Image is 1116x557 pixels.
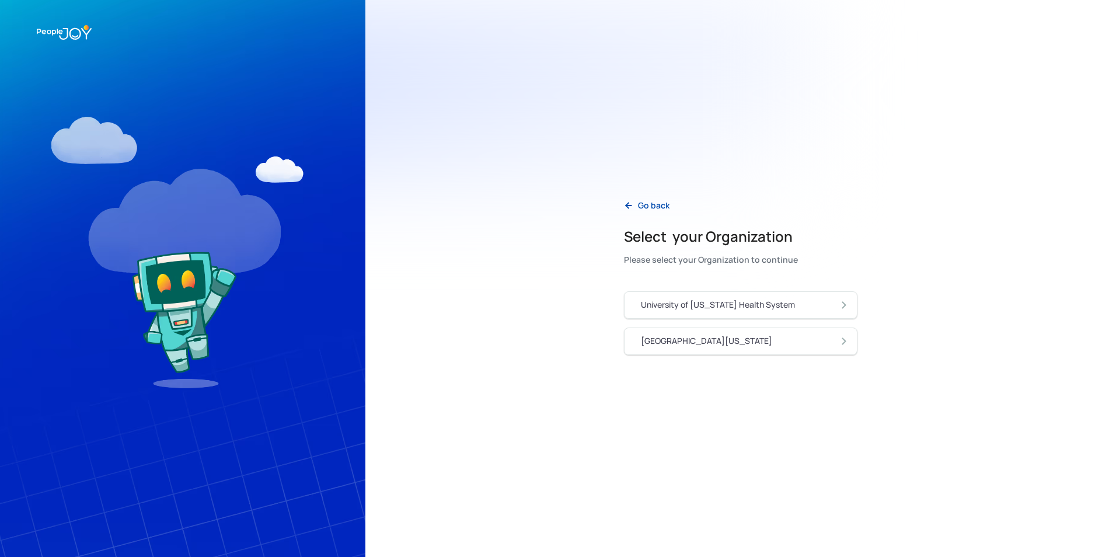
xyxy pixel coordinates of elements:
[638,200,669,211] div: Go back
[624,291,857,319] a: University of [US_STATE] Health System
[641,335,772,347] div: [GEOGRAPHIC_DATA][US_STATE]
[641,299,795,311] div: University of [US_STATE] Health System
[624,328,857,355] a: [GEOGRAPHIC_DATA][US_STATE]
[624,252,798,268] div: Please select your Organization to continue
[615,194,679,218] a: Go back
[624,227,798,246] h2: Select your Organization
